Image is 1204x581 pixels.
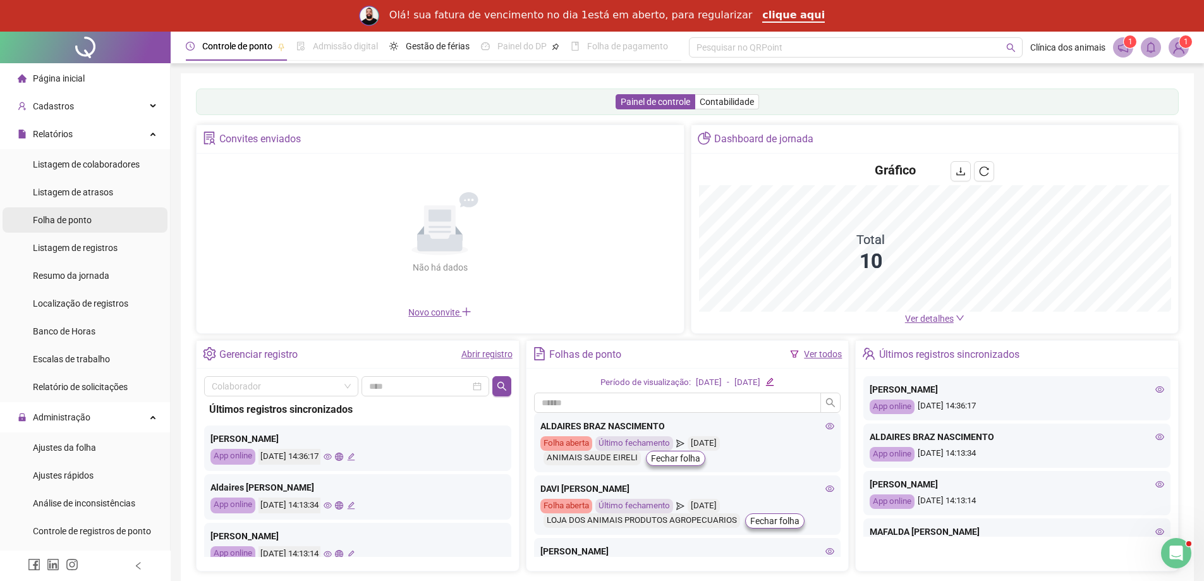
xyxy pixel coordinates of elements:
[804,349,842,359] a: Ver todos
[33,326,95,336] span: Banco de Horas
[765,377,774,386] span: edit
[790,350,799,358] span: filter
[28,558,40,571] span: facebook
[66,558,78,571] span: instagram
[33,498,135,508] span: Análise de inconsistências
[905,314,964,324] a: Ver detalhes down
[1155,432,1164,441] span: eye
[33,526,151,536] span: Controle de registros de ponto
[313,41,378,51] span: Admissão digital
[879,344,1019,365] div: Últimos registros sincronizados
[700,97,754,107] span: Contabilidade
[335,501,343,510] span: global
[461,349,513,359] a: Abrir registro
[696,376,722,389] div: [DATE]
[870,525,1164,539] div: MAFALDA [PERSON_NAME]
[408,307,471,317] span: Novo convite
[862,347,875,360] span: team
[587,41,668,51] span: Folha de pagamento
[734,376,760,389] div: [DATE]
[47,558,59,571] span: linkedin
[186,42,195,51] span: clock-circle
[540,419,835,433] div: ALDAIRES BRAZ NASCIMENTO
[406,41,470,51] span: Gestão de férias
[571,42,580,51] span: book
[750,514,800,528] span: Fechar folha
[544,513,740,528] div: LOJA DOS ANIMAIS PRODUTOS AGROPECUARIOS
[33,412,90,422] span: Administração
[540,499,592,513] div: Folha aberta
[258,449,320,465] div: [DATE] 14:36:17
[1161,538,1191,568] iframe: Intercom live chat
[324,453,332,461] span: eye
[676,436,684,451] span: send
[1006,43,1016,52] span: search
[258,498,320,513] div: [DATE] 14:13:34
[219,128,301,150] div: Convites enviados
[210,529,505,543] div: [PERSON_NAME]
[595,499,673,513] div: Último fechamento
[335,550,343,558] span: global
[870,430,1164,444] div: ALDAIRES BRAZ NASCIMENTO
[324,501,332,510] span: eye
[389,42,398,51] span: sun
[210,449,255,465] div: App online
[825,398,836,408] span: search
[1155,527,1164,536] span: eye
[335,453,343,461] span: global
[33,243,118,253] span: Listagem de registros
[210,546,255,562] div: App online
[210,432,505,446] div: [PERSON_NAME]
[540,482,835,496] div: DAVI [PERSON_NAME]
[870,477,1164,491] div: [PERSON_NAME]
[714,128,813,150] div: Dashboard de jornada
[552,43,559,51] span: pushpin
[688,499,720,513] div: [DATE]
[540,544,835,558] div: [PERSON_NAME]
[33,354,110,364] span: Escalas de trabalho
[1124,35,1136,48] sup: 1
[762,9,825,23] a: clique aqui
[210,498,255,513] div: App online
[33,382,128,392] span: Relatório de solicitações
[956,314,964,322] span: down
[1030,40,1105,54] span: Clínica dos animais
[870,494,1164,509] div: [DATE] 14:13:14
[875,161,916,179] h4: Gráfico
[33,215,92,225] span: Folha de ponto
[870,447,915,462] div: App online
[870,382,1164,396] div: [PERSON_NAME]
[296,42,305,51] span: file-done
[1169,38,1188,57] img: 9420
[497,381,507,391] span: search
[533,347,546,360] span: file-text
[134,561,143,570] span: left
[676,499,684,513] span: send
[347,453,355,461] span: edit
[33,101,74,111] span: Cadastros
[33,129,73,139] span: Relatórios
[905,314,954,324] span: Ver detalhes
[219,344,298,365] div: Gerenciar registro
[1128,37,1133,46] span: 1
[600,376,691,389] div: Período de visualização:
[33,443,96,453] span: Ajustes da folha
[324,550,332,558] span: eye
[210,480,505,494] div: Aldaires [PERSON_NAME]
[870,400,915,414] div: App online
[461,307,471,317] span: plus
[1117,42,1129,53] span: notification
[621,97,690,107] span: Painel de controle
[870,447,1164,462] div: [DATE] 14:13:34
[209,401,506,417] div: Últimos registros sincronizados
[18,74,27,83] span: home
[825,422,834,431] span: eye
[646,451,705,466] button: Fechar folha
[540,436,592,451] div: Folha aberta
[18,102,27,111] span: user-add
[1155,480,1164,489] span: eye
[1155,385,1164,394] span: eye
[979,166,989,176] span: reload
[956,166,966,176] span: download
[698,131,711,145] span: pie-chart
